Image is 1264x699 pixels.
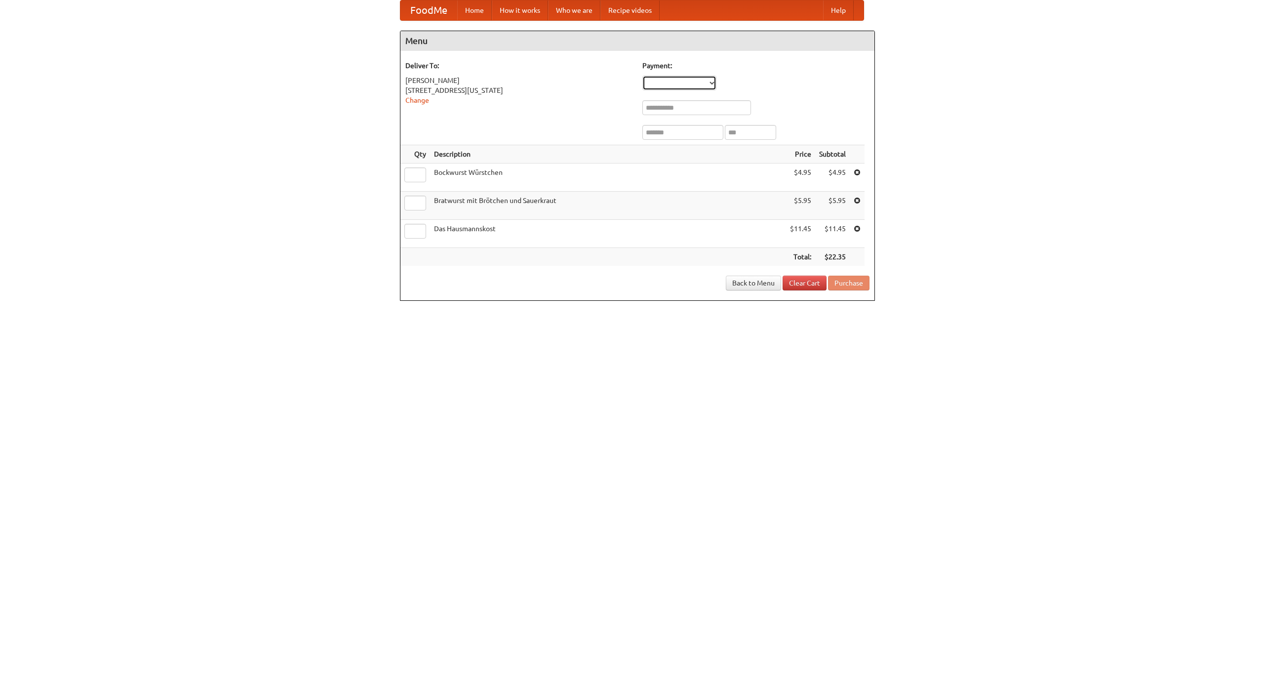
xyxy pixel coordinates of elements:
[405,61,632,71] h5: Deliver To:
[815,220,850,248] td: $11.45
[548,0,600,20] a: Who we are
[430,220,786,248] td: Das Hausmannskost
[815,145,850,164] th: Subtotal
[430,192,786,220] td: Bratwurst mit Brötchen und Sauerkraut
[786,192,815,220] td: $5.95
[815,192,850,220] td: $5.95
[457,0,492,20] a: Home
[405,96,429,104] a: Change
[642,61,869,71] h5: Payment:
[405,76,632,85] div: [PERSON_NAME]
[828,276,869,290] button: Purchase
[600,0,660,20] a: Recipe videos
[786,145,815,164] th: Price
[786,164,815,192] td: $4.95
[492,0,548,20] a: How it works
[726,276,781,290] a: Back to Menu
[405,85,632,95] div: [STREET_ADDRESS][US_STATE]
[783,276,827,290] a: Clear Cart
[400,0,457,20] a: FoodMe
[430,145,786,164] th: Description
[815,248,850,266] th: $22.35
[400,145,430,164] th: Qty
[786,220,815,248] td: $11.45
[823,0,854,20] a: Help
[430,164,786,192] td: Bockwurst Würstchen
[786,248,815,266] th: Total:
[400,31,874,51] h4: Menu
[815,164,850,192] td: $4.95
